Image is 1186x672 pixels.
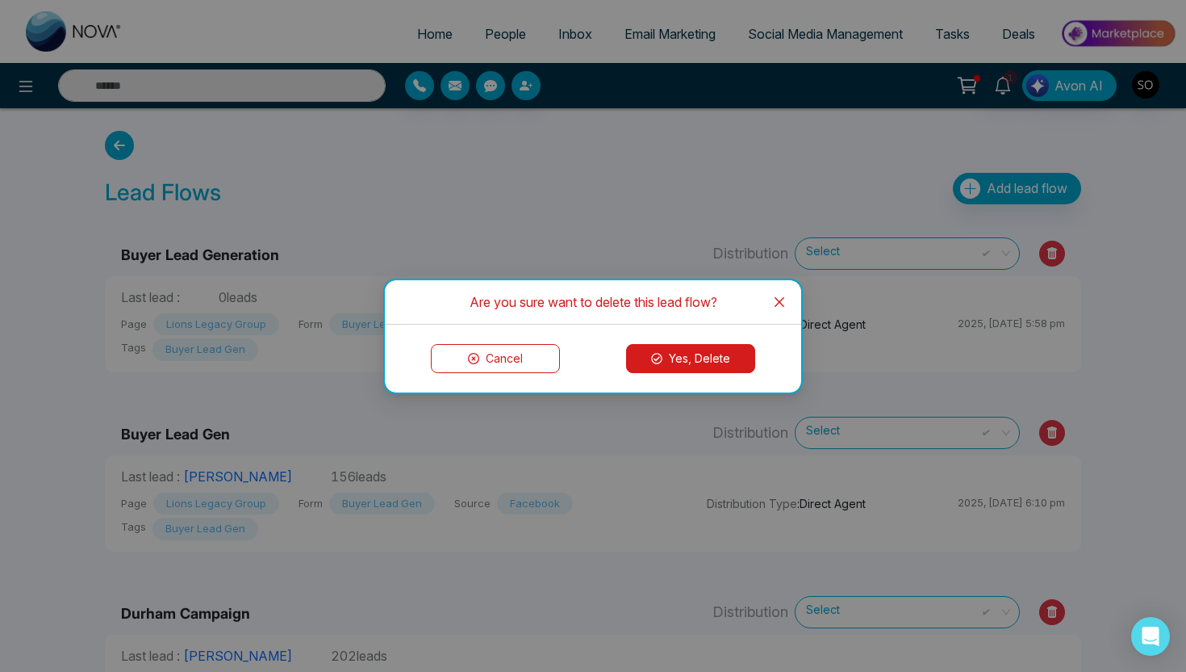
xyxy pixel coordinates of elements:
[626,344,755,373] button: Yes, Delete
[758,280,801,324] button: Close
[1131,617,1170,656] div: Open Intercom Messenger
[431,344,560,373] button: Cancel
[404,293,782,311] div: Are you sure want to delete this lead flow?
[773,296,786,309] span: close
